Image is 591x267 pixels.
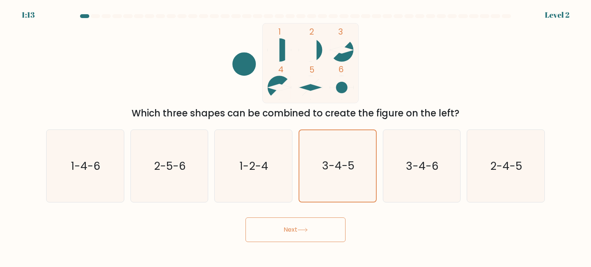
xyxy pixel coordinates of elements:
tspan: 3 [338,26,343,37]
tspan: 6 [338,64,344,75]
tspan: 5 [309,64,314,75]
text: 3-4-6 [406,158,439,173]
text: 2-4-5 [491,158,523,173]
text: 3-4-5 [322,158,354,173]
text: 2-5-6 [154,158,186,173]
text: 1-4-6 [71,158,101,173]
div: Which three shapes can be combined to create the figure on the left? [51,106,540,120]
tspan: 4 [278,64,284,75]
div: Level 2 [545,9,569,21]
button: Next [245,217,346,242]
tspan: 2 [309,26,314,37]
text: 1-2-4 [240,158,269,173]
div: 1:13 [22,9,35,21]
tspan: 1 [278,26,281,37]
